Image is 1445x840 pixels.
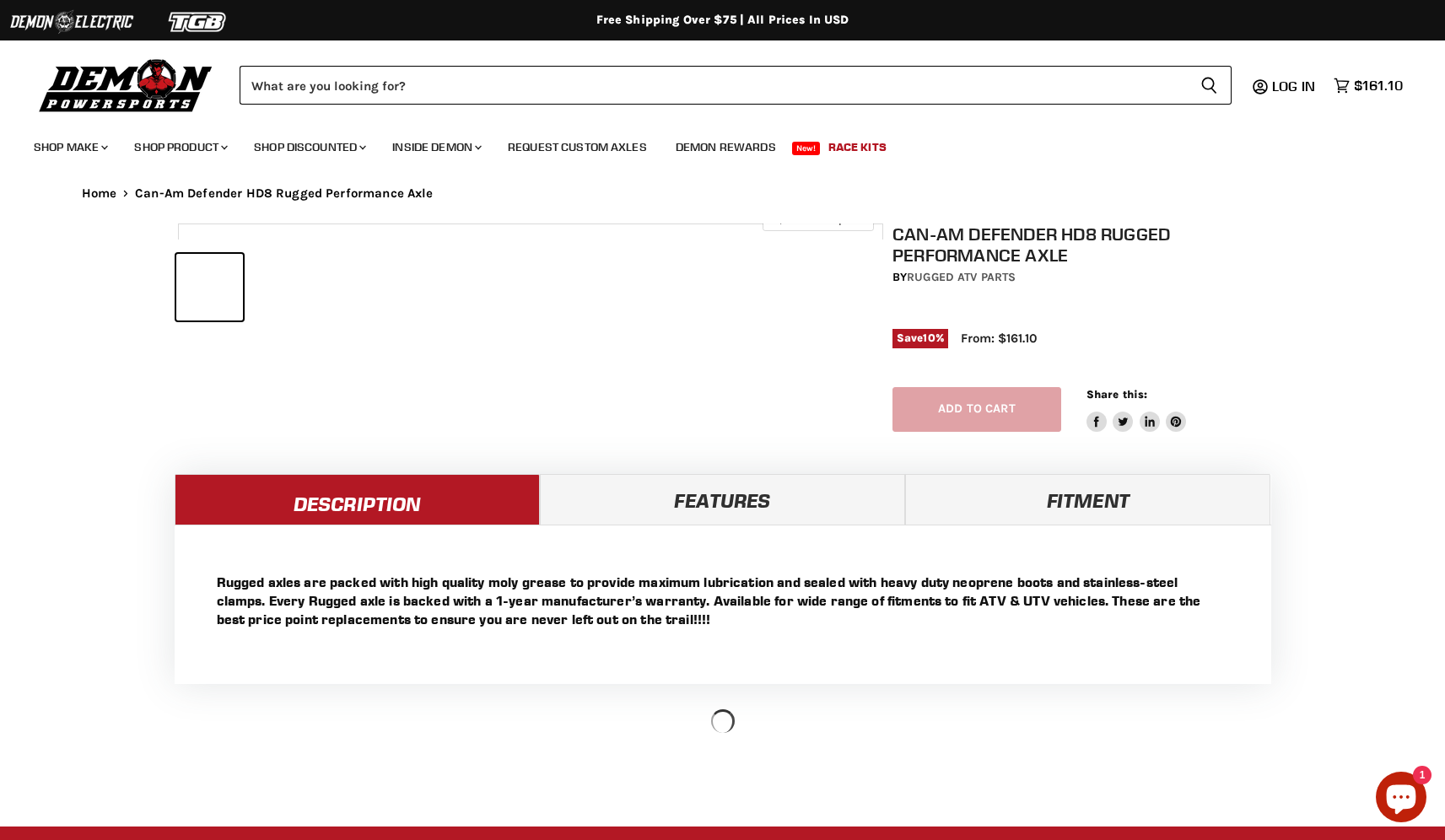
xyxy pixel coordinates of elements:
[1272,78,1315,94] span: Log in
[907,270,1016,284] a: Rugged ATV Parts
[540,474,905,525] a: Features
[892,329,948,347] span: Save %
[792,142,821,155] span: New!
[1371,772,1432,827] inbox-online-store-chat: Shopify online store chat
[663,130,789,164] a: Demon Rewards
[48,186,1398,201] nav: Breadcrumbs
[217,573,1229,628] p: Rugged axles are packed with high quality moly grease to provide maximum lubrication and sealed w...
[380,130,492,164] a: Inside Demon
[923,331,935,344] span: 10
[961,331,1037,346] span: From: $161.10
[1086,387,1187,432] aside: Share this:
[495,130,660,164] a: Request Custom Axles
[1187,66,1232,105] button: Search
[8,6,135,38] img: Demon Electric Logo 2
[1325,73,1411,98] a: $161.10
[1086,388,1147,401] span: Share this:
[771,213,865,225] span: Click to expand
[175,474,540,525] a: Description
[21,130,118,164] a: Shop Make
[48,13,1398,28] div: Free Shipping Over $75 | All Prices In USD
[34,55,218,115] img: Demon Powersports
[892,223,1277,266] h1: Can-Am Defender HD8 Rugged Performance Axle
[1264,78,1325,94] a: Log in
[135,186,433,201] span: Can-Am Defender HD8 Rugged Performance Axle
[21,123,1399,164] ul: Main menu
[892,268,1277,287] div: by
[240,66,1232,105] form: Product
[241,130,376,164] a: Shop Discounted
[176,254,243,320] button: Can-Am Defender HD8 Rugged Performance Axle thumbnail
[320,254,386,320] button: Can-Am Defender HD8 Rugged Performance Axle thumbnail
[816,130,899,164] a: Race Kits
[82,186,117,201] a: Home
[135,6,262,38] img: TGB Logo 2
[121,130,238,164] a: Shop Product
[240,66,1187,105] input: Search
[905,474,1270,525] a: Fitment
[248,254,315,320] button: Can-Am Defender HD8 Rugged Performance Axle thumbnail
[1354,78,1403,94] span: $161.10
